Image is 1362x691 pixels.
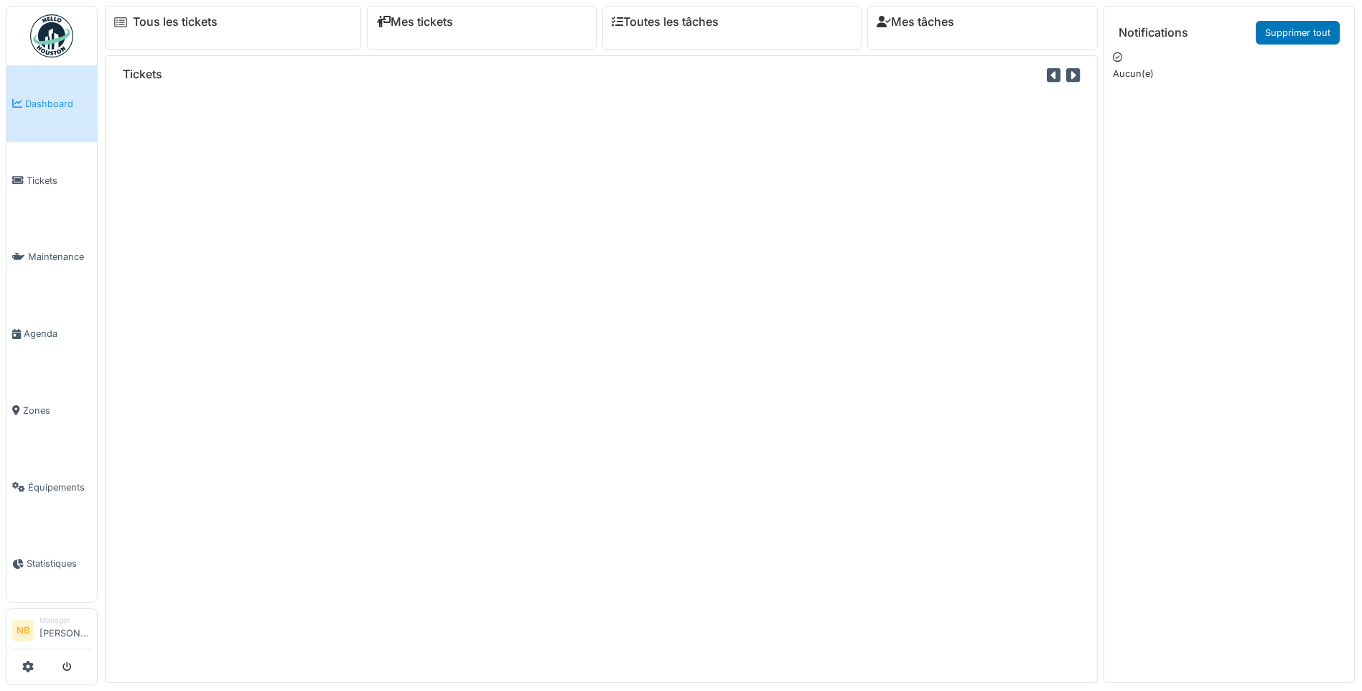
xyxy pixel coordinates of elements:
[1113,67,1345,80] p: Aucun(e)
[39,615,91,646] li: [PERSON_NAME]
[1119,26,1188,40] h6: Notifications
[28,481,91,494] span: Équipements
[6,219,97,296] a: Maintenance
[877,15,954,29] a: Mes tâches
[27,557,91,570] span: Statistiques
[6,142,97,219] a: Tickets
[6,372,97,449] a: Zones
[376,15,453,29] a: Mes tickets
[25,97,91,111] span: Dashboard
[27,174,91,187] span: Tickets
[28,250,91,264] span: Maintenance
[30,14,73,57] img: Badge_color-CXgf-gQk.svg
[6,65,97,142] a: Dashboard
[123,68,162,81] h6: Tickets
[23,404,91,417] span: Zones
[6,449,97,526] a: Équipements
[6,526,97,603] a: Statistiques
[133,15,218,29] a: Tous les tickets
[12,620,34,641] li: NB
[6,295,97,372] a: Agenda
[1256,21,1340,45] a: Supprimer tout
[24,327,91,340] span: Agenda
[612,15,719,29] a: Toutes les tâches
[39,615,91,626] div: Manager
[12,615,91,649] a: NB Manager[PERSON_NAME]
